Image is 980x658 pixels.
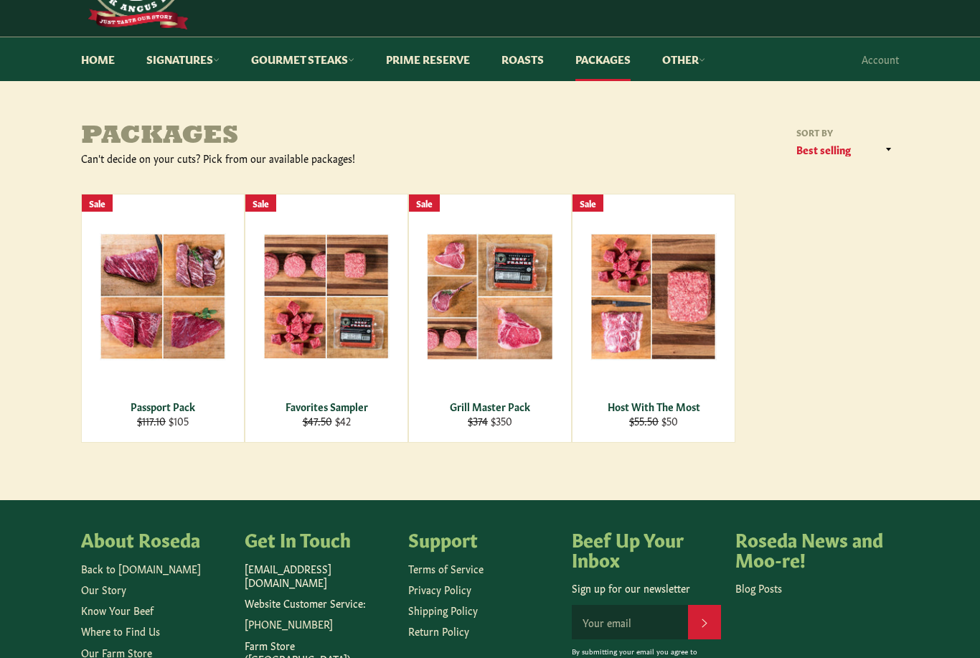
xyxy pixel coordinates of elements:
a: Back to [DOMAIN_NAME] [81,561,201,575]
a: Passport Pack Passport Pack $117.10 $105 [81,194,245,443]
img: Passport Pack [100,233,226,359]
s: $55.50 [629,413,659,428]
a: Host With The Most Host With The Most $55.50 $50 [572,194,735,443]
a: Privacy Policy [408,582,471,596]
h1: Packages [81,123,490,151]
div: Host With The Most [582,400,726,413]
h4: Beef Up Your Inbox [572,529,721,568]
a: Other [648,37,720,81]
img: Favorites Sampler [263,234,390,359]
a: Our Story [81,582,126,596]
div: $50 [582,414,726,428]
h4: Roseda News and Moo-re! [735,529,885,568]
a: Terms of Service [408,561,484,575]
img: Grill Master Pack [427,233,553,360]
a: Packages [561,37,645,81]
label: Sort by [791,126,899,138]
div: Passport Pack [91,400,235,413]
a: Signatures [132,37,234,81]
div: Grill Master Pack [418,400,562,413]
div: Can't decide on your cuts? Pick from our available packages! [81,151,490,165]
p: [EMAIL_ADDRESS][DOMAIN_NAME] [245,562,394,590]
s: $117.10 [137,413,166,428]
a: Account [854,38,906,80]
div: Sale [245,194,276,212]
div: Sale [82,194,113,212]
s: $374 [468,413,488,428]
input: Your email [572,605,688,639]
a: Prime Reserve [372,37,484,81]
div: $350 [418,414,562,428]
a: Where to Find Us [81,624,160,638]
div: $105 [91,414,235,428]
a: Shipping Policy [408,603,478,617]
div: Sale [573,194,603,212]
div: Favorites Sampler [255,400,399,413]
h4: About Roseda [81,529,230,549]
a: Favorites Sampler Favorites Sampler $47.50 $42 [245,194,408,443]
a: Roasts [487,37,558,81]
a: Return Policy [408,624,469,638]
a: Home [67,37,129,81]
a: Gourmet Steaks [237,37,369,81]
a: [PHONE_NUMBER] [245,616,333,631]
a: Blog Posts [735,581,782,595]
h4: Get In Touch [245,529,394,549]
p: Website Customer Service: [245,596,394,610]
s: $47.50 [303,413,332,428]
h4: Support [408,529,557,549]
p: Sign up for our newsletter [572,581,721,595]
a: Know Your Beef [81,603,154,617]
div: $42 [255,414,399,428]
img: Host With The Most [590,233,717,360]
a: Grill Master Pack Grill Master Pack $374 $350 [408,194,572,443]
div: Sale [409,194,440,212]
